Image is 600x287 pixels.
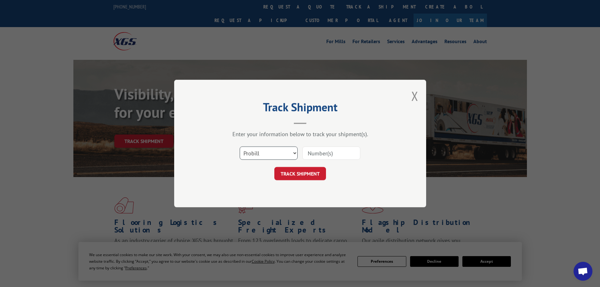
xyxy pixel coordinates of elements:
[206,103,395,115] h2: Track Shipment
[206,130,395,138] div: Enter your information below to track your shipment(s).
[411,88,418,104] button: Close modal
[302,146,360,160] input: Number(s)
[274,167,326,180] button: TRACK SHIPMENT
[574,262,592,281] a: Open chat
